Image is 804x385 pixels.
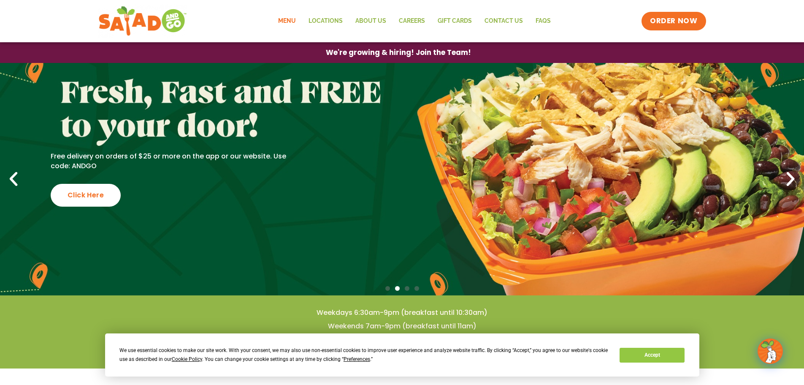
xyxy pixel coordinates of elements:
img: new-SAG-logo-768×292 [98,4,187,38]
span: Go to slide 4 [414,286,419,291]
span: Go to slide 1 [385,286,390,291]
nav: Menu [272,11,557,31]
span: We're growing & hiring! Join the Team! [326,49,471,56]
a: ORDER NOW [642,12,706,30]
a: We're growing & hiring! Join the Team! [313,43,484,63]
div: Next slide [781,170,800,188]
span: Go to slide 2 [395,286,400,291]
div: Previous slide [4,170,23,188]
div: We use essential cookies to make our site work. With your consent, we may also use non-essential ... [119,346,609,364]
div: Cookie Consent Prompt [105,333,699,377]
a: GIFT CARDS [431,11,478,31]
h4: Weekdays 6:30am-9pm (breakfast until 10:30am) [17,308,787,317]
a: Contact Us [478,11,529,31]
a: Careers [393,11,431,31]
p: Free delivery on orders of $25 or more on the app or our website. Use code: ANDGO [51,152,299,171]
span: ORDER NOW [650,16,697,26]
h4: Weekends 7am-9pm (breakfast until 11am) [17,322,787,331]
span: Cookie Policy [172,356,202,362]
a: About Us [349,11,393,31]
a: FAQs [529,11,557,31]
span: Preferences [344,356,370,362]
button: Accept [620,348,685,363]
a: Locations [302,11,349,31]
img: wpChatIcon [758,339,782,363]
span: Go to slide 3 [405,286,409,291]
div: Click Here [51,184,121,207]
a: Menu [272,11,302,31]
